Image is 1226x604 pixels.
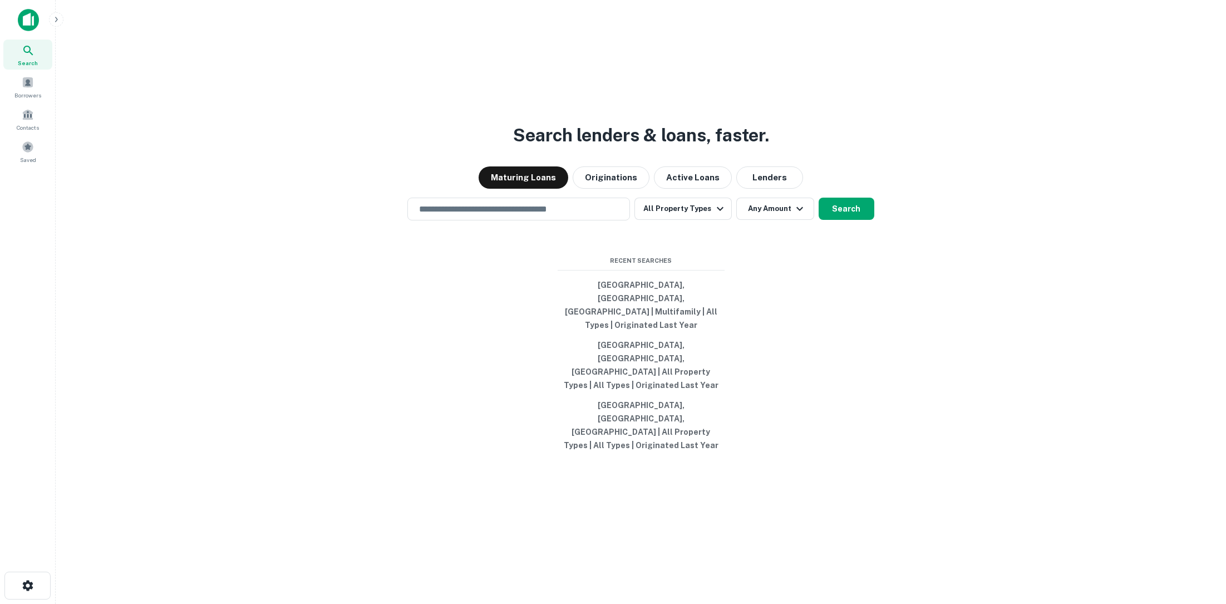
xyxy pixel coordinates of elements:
button: [GEOGRAPHIC_DATA], [GEOGRAPHIC_DATA], [GEOGRAPHIC_DATA] | All Property Types | All Types | Origin... [558,335,725,395]
img: capitalize-icon.png [18,9,39,31]
button: Maturing Loans [479,166,568,189]
span: Saved [20,155,36,164]
button: All Property Types [634,198,731,220]
span: Borrowers [14,91,41,100]
button: [GEOGRAPHIC_DATA], [GEOGRAPHIC_DATA], [GEOGRAPHIC_DATA] | All Property Types | All Types | Origin... [558,395,725,455]
a: Search [3,40,52,70]
iframe: Chat Widget [1170,479,1226,533]
a: Borrowers [3,72,52,102]
h3: Search lenders & loans, faster. [513,122,769,149]
span: Search [18,58,38,67]
button: Lenders [736,166,803,189]
a: Contacts [3,104,52,134]
a: Saved [3,136,52,166]
button: Originations [573,166,649,189]
span: Recent Searches [558,256,725,266]
button: Active Loans [654,166,732,189]
span: Contacts [17,123,39,132]
button: Any Amount [736,198,814,220]
button: [GEOGRAPHIC_DATA], [GEOGRAPHIC_DATA], [GEOGRAPHIC_DATA] | Multifamily | All Types | Originated La... [558,275,725,335]
button: Search [819,198,874,220]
